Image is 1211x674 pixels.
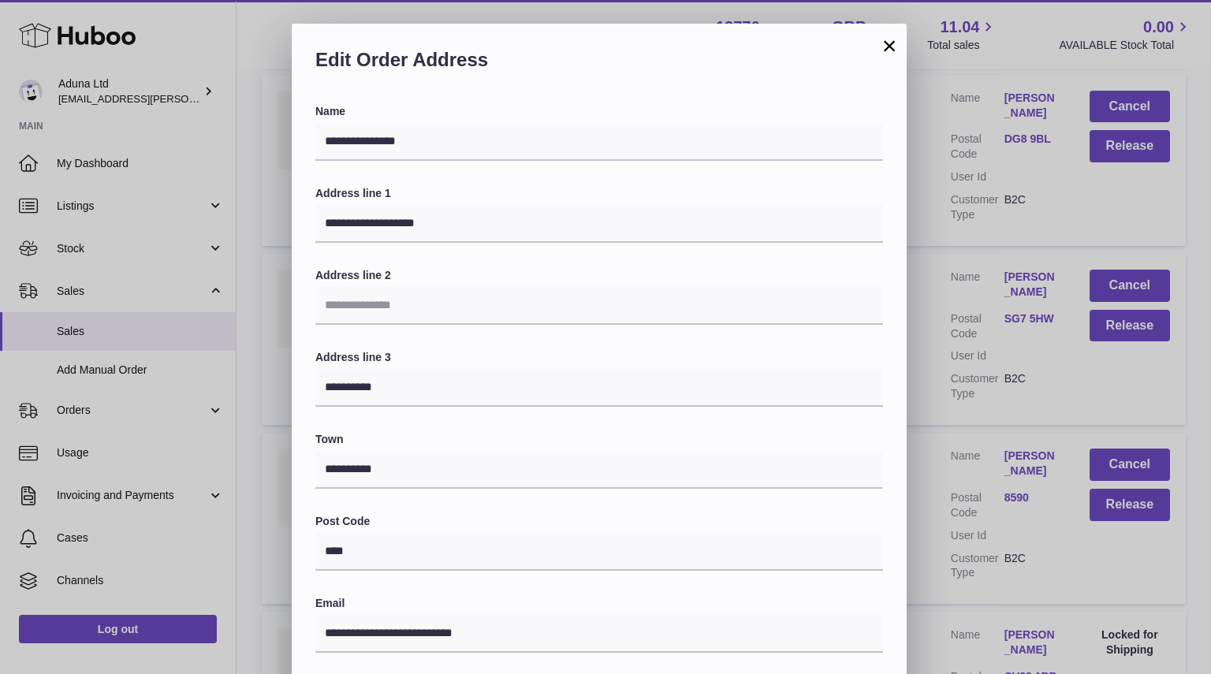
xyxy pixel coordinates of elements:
label: Address line 1 [315,186,883,201]
label: Address line 2 [315,268,883,283]
label: Address line 3 [315,350,883,365]
label: Town [315,432,883,447]
label: Email [315,596,883,611]
h2: Edit Order Address [315,47,883,80]
label: Name [315,104,883,119]
button: × [880,36,899,55]
label: Post Code [315,514,883,529]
